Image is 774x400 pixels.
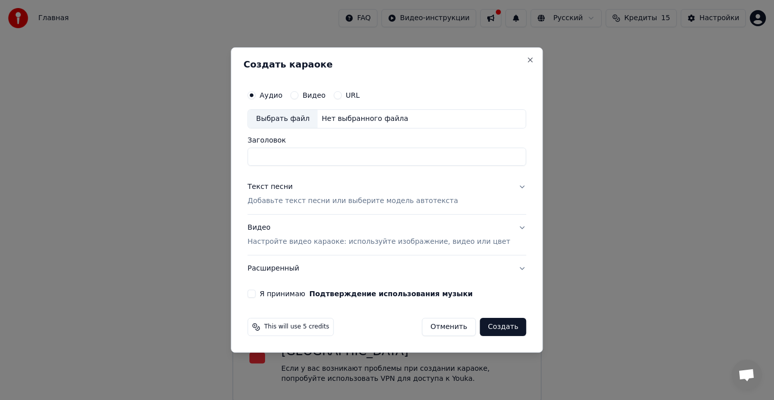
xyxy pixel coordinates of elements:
[480,318,526,336] button: Создать
[247,223,510,247] div: Видео
[302,92,326,99] label: Видео
[264,323,329,331] span: This will use 5 credits
[346,92,360,99] label: URL
[247,237,510,247] p: Настройте видео караоке: используйте изображение, видео или цвет
[317,114,412,124] div: Нет выбранного файла
[260,92,282,99] label: Аудио
[243,60,530,69] h2: Создать караоке
[260,290,473,297] label: Я принимаю
[247,137,526,144] label: Заголовок
[422,318,476,336] button: Отменить
[309,290,473,297] button: Я принимаю
[248,110,317,128] div: Выбрать файл
[247,215,526,255] button: ВидеоНастройте видео караоке: используйте изображение, видео или цвет
[247,174,526,214] button: Текст песниДобавьте текст песни или выберите модель автотекста
[247,196,458,206] p: Добавьте текст песни или выберите модель автотекста
[247,182,293,192] div: Текст песни
[247,255,526,282] button: Расширенный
